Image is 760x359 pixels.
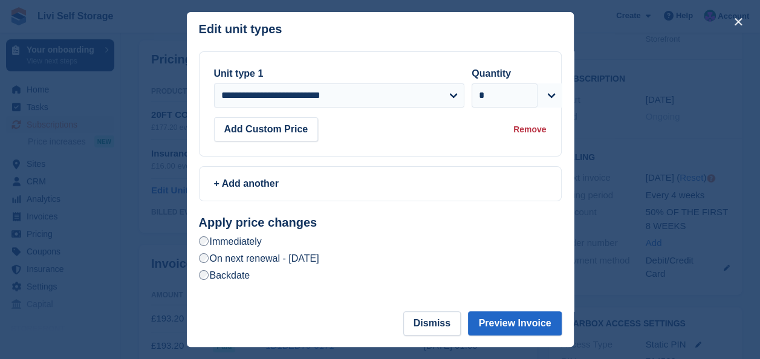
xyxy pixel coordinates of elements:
label: Unit type 1 [214,68,264,79]
a: + Add another [199,166,562,201]
button: close [729,12,748,31]
div: Remove [513,123,546,136]
input: On next renewal - [DATE] [199,253,209,263]
div: + Add another [214,176,547,191]
label: Backdate [199,269,250,282]
button: Preview Invoice [468,311,561,335]
p: Edit unit types [199,22,282,36]
strong: Apply price changes [199,216,317,229]
label: On next renewal - [DATE] [199,252,319,265]
input: Immediately [199,236,209,246]
button: Add Custom Price [214,117,319,141]
label: Immediately [199,235,262,248]
label: Quantity [472,68,511,79]
input: Backdate [199,270,209,280]
button: Dismiss [403,311,461,335]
